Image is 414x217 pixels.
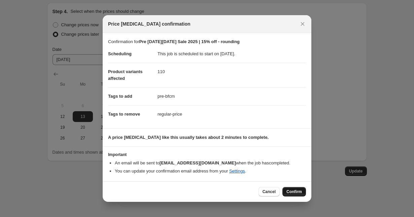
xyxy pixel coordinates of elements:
[282,187,306,196] button: Confirm
[115,160,306,166] li: An email will be sent to when the job has completed .
[258,187,280,196] button: Cancel
[108,112,140,117] span: Tags to remove
[158,63,306,81] dd: 110
[108,21,191,27] span: Price [MEDICAL_DATA] confirmation
[108,152,306,157] h3: Important
[158,105,306,123] dd: regular-price
[298,19,307,29] button: Close
[108,38,306,45] p: Confirmation for
[158,45,306,63] dd: This job is scheduled to start on [DATE].
[160,160,236,165] b: [EMAIL_ADDRESS][DOMAIN_NAME]
[115,168,306,175] li: You can update your confirmation email address from your .
[139,39,240,44] b: Pre [DATE][DATE] Sale 2025 | 15% off - rounding
[263,189,276,194] span: Cancel
[108,94,132,99] span: Tags to add
[108,69,143,81] span: Product variants affected
[286,189,302,194] span: Confirm
[158,87,306,105] dd: pre-bfcm
[229,168,245,174] a: Settings
[108,51,132,56] span: Scheduling
[108,135,269,140] b: A price [MEDICAL_DATA] like this usually takes about 2 minutes to complete.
